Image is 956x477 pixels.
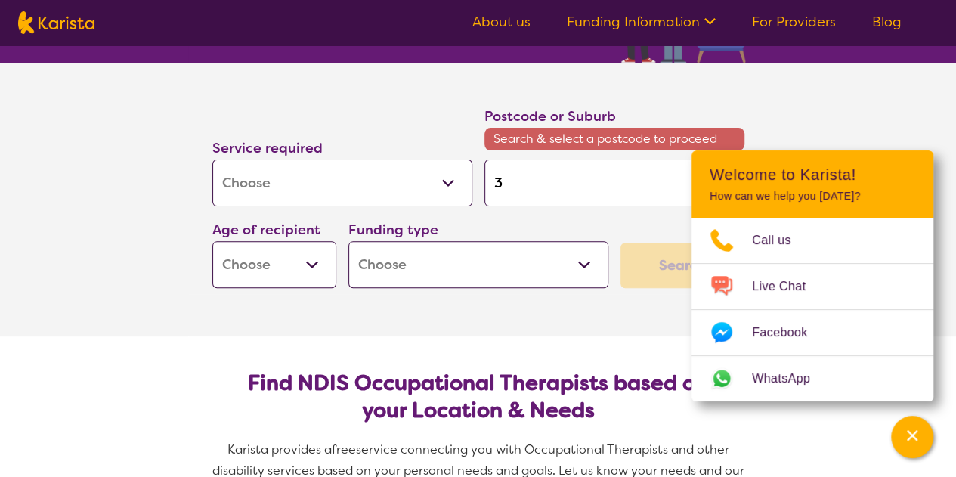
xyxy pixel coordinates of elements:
[484,160,744,206] input: Type
[710,166,915,184] h2: Welcome to Karista!
[872,13,902,31] a: Blog
[752,13,836,31] a: For Providers
[691,218,933,401] ul: Choose channel
[691,150,933,401] div: Channel Menu
[212,221,320,239] label: Age of recipient
[567,13,716,31] a: Funding Information
[224,370,732,424] h2: Find NDIS Occupational Therapists based on your Location & Needs
[484,128,744,150] span: Search & select a postcode to proceed
[18,11,94,34] img: Karista logo
[710,190,915,203] p: How can we help you [DATE]?
[212,139,323,157] label: Service required
[348,221,438,239] label: Funding type
[484,107,616,125] label: Postcode or Suburb
[691,356,933,401] a: Web link opens in a new tab.
[472,13,531,31] a: About us
[891,416,933,458] button: Channel Menu
[752,367,828,390] span: WhatsApp
[752,229,809,252] span: Call us
[227,441,332,457] span: Karista provides a
[332,441,356,457] span: free
[752,321,825,344] span: Facebook
[752,275,824,298] span: Live Chat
